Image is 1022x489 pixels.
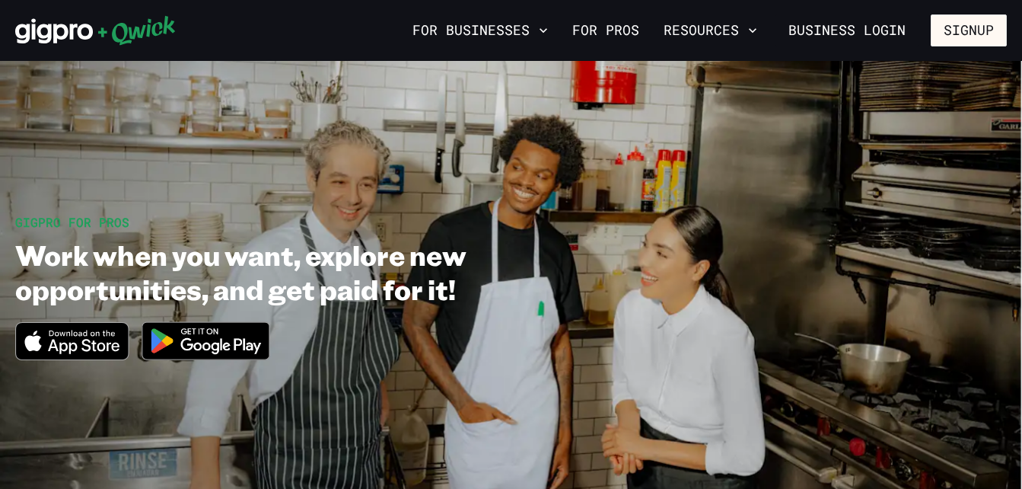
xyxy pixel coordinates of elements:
h1: Work when you want, explore new opportunities, and get paid for it! [15,238,610,306]
button: Resources [657,18,763,43]
button: Signup [931,14,1007,46]
button: For Businesses [406,18,554,43]
a: Download on the App Store [15,347,129,363]
a: For Pros [566,18,645,43]
a: Business Login [775,14,919,46]
span: GIGPRO FOR PROS [15,214,129,230]
img: Get it on Google Play [132,312,280,369]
